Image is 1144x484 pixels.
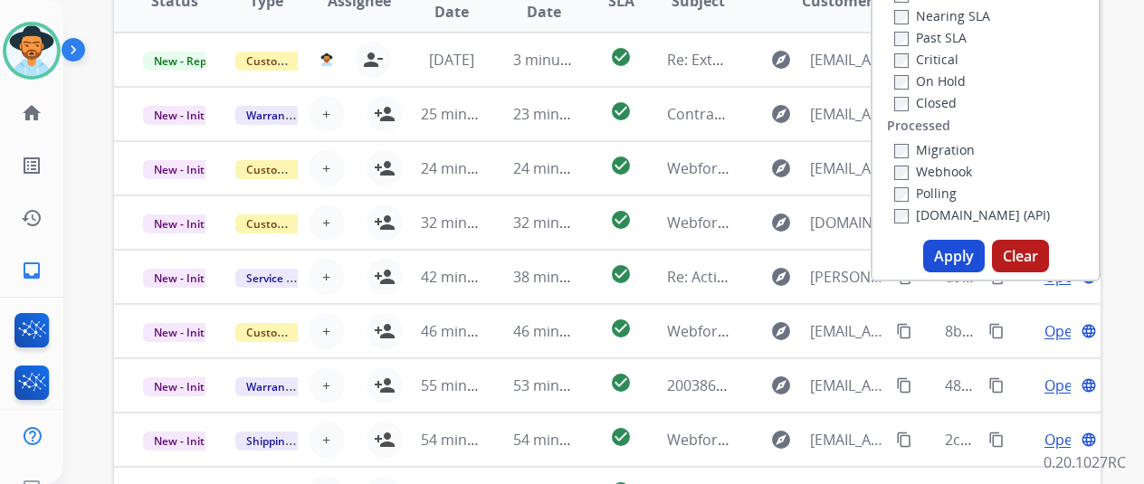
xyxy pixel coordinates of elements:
[143,106,227,125] span: New - Initial
[988,323,1005,339] mat-icon: content_copy
[513,430,618,450] span: 54 minutes ago
[21,260,43,281] mat-icon: inbox
[894,163,972,180] label: Webhook
[667,158,1077,178] span: Webform from [EMAIL_ADDRESS][DOMAIN_NAME] on [DATE]
[235,214,353,233] span: Customer Support
[894,185,957,202] label: Polling
[610,318,632,339] mat-icon: check_circle
[894,75,909,90] input: On Hold
[923,240,985,272] button: Apply
[235,106,329,125] span: Warranty Ops
[810,375,885,396] span: [EMAIL_ADDRESS][DOMAIN_NAME]
[610,209,632,231] mat-icon: check_circle
[374,103,396,125] mat-icon: person_add
[770,103,792,125] mat-icon: explore
[235,377,329,396] span: Warranty Ops
[309,367,345,403] button: +
[810,157,885,179] span: [EMAIL_ADDRESS][DOMAIN_NAME]
[374,266,396,288] mat-icon: person_add
[21,102,43,124] mat-icon: home
[235,432,359,451] span: Shipping Protection
[770,429,792,451] mat-icon: explore
[235,160,353,179] span: Customer Support
[610,46,632,68] mat-icon: check_circle
[667,375,732,395] span: 20038643
[894,10,909,24] input: Nearing SLA
[322,429,330,451] span: +
[770,157,792,179] mat-icon: explore
[770,320,792,342] mat-icon: explore
[309,422,345,458] button: +
[513,375,618,395] span: 53 minutes ago
[988,432,1005,448] mat-icon: content_copy
[513,321,618,341] span: 46 minutes ago
[309,150,345,186] button: +
[667,321,1077,341] span: Webform from [EMAIL_ADDRESS][DOMAIN_NAME] on [DATE]
[894,166,909,180] input: Webhook
[894,206,1050,223] label: [DOMAIN_NAME] (API)
[770,49,792,71] mat-icon: explore
[610,100,632,122] mat-icon: check_circle
[143,323,227,342] span: New - Initial
[667,104,815,124] span: Contract Cancellation
[322,212,330,233] span: +
[513,50,610,70] span: 3 minutes ago
[143,52,225,71] span: New - Reply
[1081,323,1097,339] mat-icon: language
[894,187,909,202] input: Polling
[421,430,526,450] span: 54 minutes ago
[610,426,632,448] mat-icon: check_circle
[143,432,227,451] span: New - Initial
[6,25,57,76] img: avatar
[810,320,885,342] span: [EMAIL_ADDRESS][DOMAIN_NAME]
[988,377,1005,394] mat-icon: content_copy
[894,7,990,24] label: Nearing SLA
[374,320,396,342] mat-icon: person_add
[667,50,972,70] span: Re: Extend Shipping Protection Confirmation
[421,375,526,395] span: 55 minutes ago
[810,49,885,71] span: [EMAIL_ADDRESS][DOMAIN_NAME]
[610,372,632,394] mat-icon: check_circle
[309,204,345,241] button: +
[429,50,474,70] span: [DATE]
[894,53,909,68] input: Critical
[374,375,396,396] mat-icon: person_add
[667,430,1077,450] span: Webform from [EMAIL_ADDRESS][DOMAIN_NAME] on [DATE]
[235,52,353,71] span: Customer Support
[374,212,396,233] mat-icon: person_add
[143,160,227,179] span: New - Initial
[894,209,909,223] input: [DOMAIN_NAME] (API)
[810,212,885,233] span: [DOMAIN_NAME][EMAIL_ADDRESS][DOMAIN_NAME]
[810,429,885,451] span: [EMAIL_ADDRESS][DOMAIN_NAME]
[362,49,384,71] mat-icon: person_remove
[322,320,330,342] span: +
[894,32,909,46] input: Past SLA
[421,267,526,287] span: 42 minutes ago
[810,103,885,125] span: [EMAIL_ADDRESS][DOMAIN_NAME]
[513,158,618,178] span: 24 minutes ago
[21,155,43,176] mat-icon: list_alt
[143,269,227,288] span: New - Initial
[1044,375,1082,396] span: Open
[770,266,792,288] mat-icon: explore
[513,104,618,124] span: 23 minutes ago
[421,158,526,178] span: 24 minutes ago
[374,429,396,451] mat-icon: person_add
[1044,451,1126,473] p: 0.20.1027RC
[894,141,975,158] label: Migration
[374,157,396,179] mat-icon: person_add
[309,96,345,132] button: +
[513,213,618,233] span: 32 minutes ago
[1081,377,1097,394] mat-icon: language
[513,267,618,287] span: 38 minutes ago
[235,269,338,288] span: Service Support
[309,259,345,295] button: +
[1081,432,1097,448] mat-icon: language
[894,29,967,46] label: Past SLA
[322,266,330,288] span: +
[610,263,632,285] mat-icon: check_circle
[770,212,792,233] mat-icon: explore
[610,155,632,176] mat-icon: check_circle
[322,103,330,125] span: +
[235,323,353,342] span: Customer Support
